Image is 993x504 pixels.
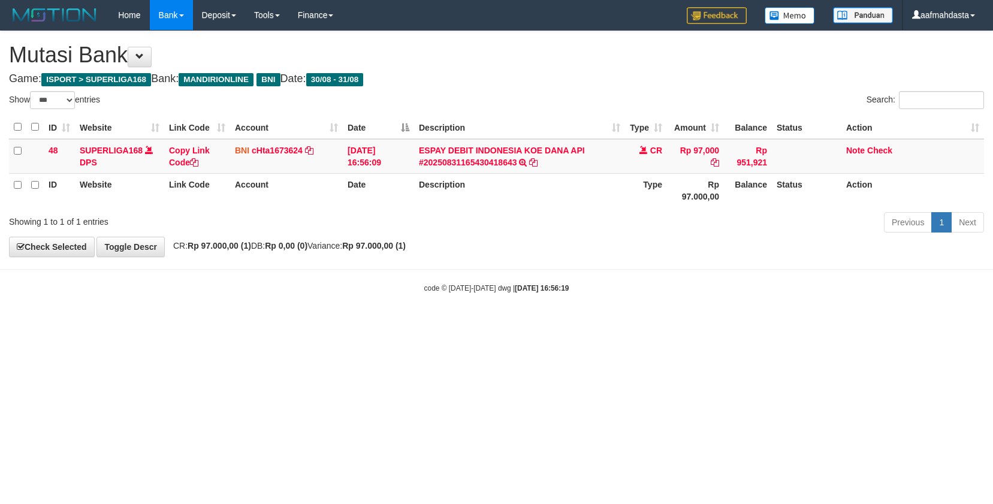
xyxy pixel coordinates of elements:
strong: Rp 97.000,00 (1) [188,241,251,251]
a: Next [951,212,984,233]
th: Type [625,173,667,207]
th: Date: activate to sort column descending [343,116,414,139]
th: Website [75,173,164,207]
th: Action: activate to sort column ascending [841,116,984,139]
a: Toggle Descr [96,237,165,257]
th: Link Code [164,173,230,207]
input: Search: [899,91,984,109]
a: Previous [884,212,932,233]
th: Amount: activate to sort column ascending [667,116,724,139]
a: Copy ESPAY DEBIT INDONESIA KOE DANA API #20250831165430418643 to clipboard [529,158,538,167]
label: Show entries [9,91,100,109]
a: Copy Rp 97,000 to clipboard [711,158,719,167]
h4: Game: Bank: Date: [9,73,984,85]
img: Feedback.jpg [687,7,747,24]
th: Status [772,173,841,207]
th: Link Code: activate to sort column ascending [164,116,230,139]
label: Search: [867,91,984,109]
a: Copy Link Code [169,146,210,167]
a: ESPAY DEBIT INDONESIA KOE DANA API #20250831165430418643 [419,146,585,167]
td: Rp 951,921 [724,139,772,174]
span: CR [650,146,662,155]
th: Description: activate to sort column ascending [414,116,625,139]
td: [DATE] 16:56:09 [343,139,414,174]
th: Balance [724,116,772,139]
th: ID: activate to sort column ascending [44,116,75,139]
th: Type: activate to sort column ascending [625,116,667,139]
th: Website: activate to sort column ascending [75,116,164,139]
th: Account: activate to sort column ascending [230,116,343,139]
th: Action [841,173,984,207]
td: Rp 97,000 [667,139,724,174]
span: ISPORT > SUPERLIGA168 [41,73,151,86]
strong: [DATE] 16:56:19 [515,284,569,292]
span: CR: DB: Variance: [167,241,406,251]
a: Copy cHta1673624 to clipboard [305,146,313,155]
th: Account [230,173,343,207]
th: Rp 97.000,00 [667,173,724,207]
th: ID [44,173,75,207]
span: MANDIRIONLINE [179,73,253,86]
strong: Rp 97.000,00 (1) [342,241,406,251]
th: Balance [724,173,772,207]
a: 1 [931,212,952,233]
th: Description [414,173,625,207]
span: BNI [235,146,249,155]
a: Check [867,146,892,155]
div: Showing 1 to 1 of 1 entries [9,211,405,228]
th: Status [772,116,841,139]
span: 48 [49,146,58,155]
span: BNI [256,73,280,86]
small: code © [DATE]-[DATE] dwg | [424,284,569,292]
a: Note [846,146,865,155]
h1: Mutasi Bank [9,43,984,67]
img: panduan.png [833,7,893,23]
td: DPS [75,139,164,174]
a: SUPERLIGA168 [80,146,143,155]
a: cHta1673624 [252,146,303,155]
img: Button%20Memo.svg [765,7,815,24]
strong: Rp 0,00 (0) [265,241,307,251]
th: Date [343,173,414,207]
a: Check Selected [9,237,95,257]
select: Showentries [30,91,75,109]
span: 30/08 - 31/08 [306,73,364,86]
img: MOTION_logo.png [9,6,100,24]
